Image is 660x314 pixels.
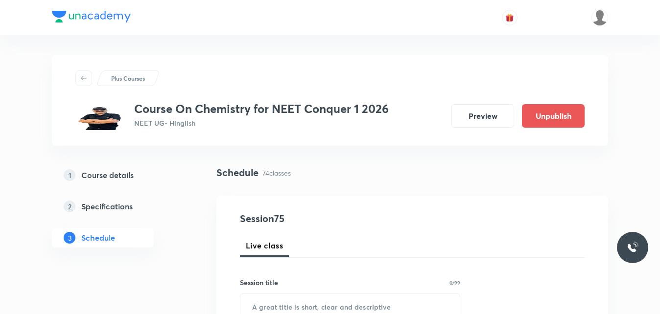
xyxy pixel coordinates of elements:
button: Preview [451,104,514,128]
a: Company Logo [52,11,131,25]
img: Unacademy Jodhpur [591,9,608,26]
button: Unpublish [522,104,585,128]
h5: Course details [81,169,134,181]
p: 74 classes [262,168,291,178]
h4: Schedule [216,165,259,180]
p: Plus Courses [111,74,145,83]
button: avatar [502,10,518,25]
img: avatar [505,13,514,22]
p: 0/99 [449,280,460,285]
img: ttu [627,242,638,253]
img: Company Logo [52,11,131,22]
h3: Course On Chemistry for NEET Conquer 1 2026 [134,102,389,116]
span: Live class [246,240,283,251]
p: 2 [64,201,75,212]
p: 3 [64,232,75,244]
a: 1Course details [52,165,185,185]
p: 1 [64,169,75,181]
h6: Session title [240,277,278,288]
p: NEET UG • Hinglish [134,118,389,128]
img: 0a939c7a4d7c4f3e92feec172f71b79a.jpg [75,102,126,130]
h5: Schedule [81,232,115,244]
h4: Session 75 [240,211,419,226]
a: 2Specifications [52,197,185,216]
h5: Specifications [81,201,133,212]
